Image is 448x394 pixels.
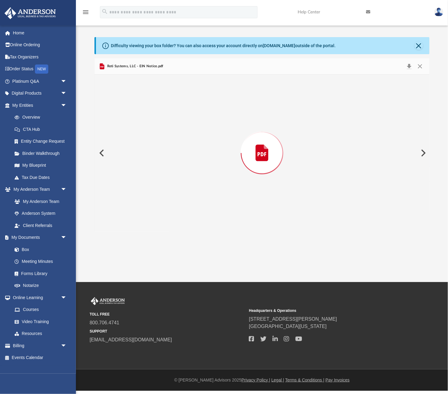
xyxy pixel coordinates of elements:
button: Close [415,41,423,50]
a: [GEOGRAPHIC_DATA][US_STATE] [249,324,327,329]
a: Terms & Conditions | [285,378,324,382]
a: Anderson System [9,207,73,220]
a: Video Training [9,316,70,328]
a: Digital Productsarrow_drop_down [4,87,76,99]
div: Difficulty viewing your box folder? You can also access your account directly on outside of the p... [111,43,336,49]
i: menu [82,9,89,16]
button: Download [404,62,415,71]
a: 800.706.4741 [90,320,119,325]
a: Tax Organizers [4,51,76,63]
a: Privacy Policy | [241,378,270,382]
small: SUPPORT [90,329,245,334]
span: Reti Systems, LLC - EIN Notice.pdf [106,64,163,69]
a: Pay Invoices [326,378,350,382]
a: My Entitiesarrow_drop_down [4,99,76,111]
a: Resources [9,328,73,340]
small: TOLL FREE [90,312,245,317]
a: [STREET_ADDRESS][PERSON_NAME] [249,316,337,322]
img: Anderson Advisors Platinum Portal [90,297,126,305]
button: Previous File [94,145,108,162]
span: arrow_drop_down [61,291,73,304]
a: Overview [9,111,76,124]
div: Preview [94,58,429,232]
i: search [101,8,108,15]
a: Meeting Minutes [9,256,73,268]
a: My Documentsarrow_drop_down [4,232,73,244]
a: Box [9,243,70,256]
small: Headquarters & Operations [249,308,404,313]
img: Anderson Advisors Platinum Portal [3,7,58,19]
a: [EMAIL_ADDRESS][DOMAIN_NAME] [90,337,172,342]
a: menu [82,12,89,16]
div: NEW [35,65,48,74]
span: arrow_drop_down [61,75,73,88]
a: [DOMAIN_NAME] [263,43,295,48]
a: Online Ordering [4,39,76,51]
a: Forms Library [9,267,70,280]
a: Binder Walkthrough [9,147,76,159]
a: Online Learningarrow_drop_down [4,291,73,304]
a: CTA Hub [9,123,76,135]
span: arrow_drop_down [61,183,73,196]
button: Next File [416,145,429,162]
a: Client Referrals [9,219,73,232]
a: Order StatusNEW [4,63,76,75]
a: Events Calendar [4,352,76,364]
span: arrow_drop_down [61,99,73,112]
img: User Pic [434,8,443,16]
span: arrow_drop_down [61,340,73,352]
a: Entity Change Request [9,135,76,148]
span: arrow_drop_down [61,87,73,100]
a: Notarize [9,280,73,292]
span: arrow_drop_down [61,232,73,244]
div: © [PERSON_NAME] Advisors 2025 [76,377,448,383]
a: Billingarrow_drop_down [4,340,76,352]
a: My Anderson Teamarrow_drop_down [4,183,73,196]
button: Close [414,62,425,71]
a: Home [4,27,76,39]
a: Courses [9,304,73,316]
a: Platinum Q&Aarrow_drop_down [4,75,76,87]
a: Legal | [272,378,284,382]
a: My Anderson Team [9,195,70,207]
a: Tax Due Dates [9,171,76,183]
a: My Blueprint [9,159,73,172]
